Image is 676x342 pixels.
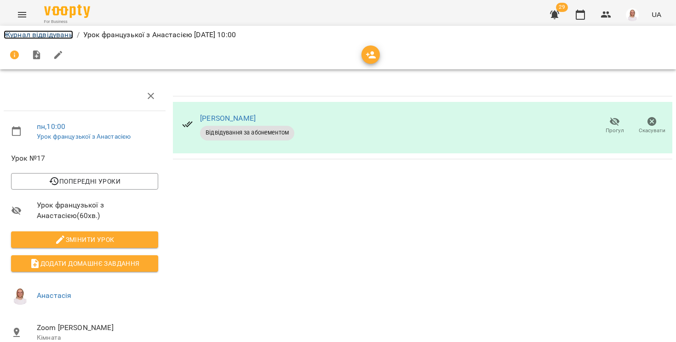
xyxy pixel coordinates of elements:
a: [PERSON_NAME] [200,114,256,123]
span: Урок №17 [11,153,158,164]
button: Попередні уроки [11,173,158,190]
button: Прогул [596,113,633,139]
a: Анастасія [37,291,71,300]
a: пн , 10:00 [37,122,65,131]
button: Menu [11,4,33,26]
li: / [77,29,80,40]
span: Попередні уроки [18,176,151,187]
span: Прогул [606,127,624,135]
span: Урок французької з Анастасією ( 60 хв. ) [37,200,158,221]
img: 7b3448e7bfbed3bd7cdba0ed84700e25.png [11,286,29,305]
span: Zoom [PERSON_NAME] [37,322,158,333]
nav: breadcrumb [4,29,672,40]
img: 7b3448e7bfbed3bd7cdba0ed84700e25.png [626,8,639,21]
span: Змінити урок [18,234,151,245]
span: UA [652,10,661,19]
button: Додати домашнє завдання [11,255,158,272]
a: Урок французької з Анастасією [37,133,131,140]
img: Voopty Logo [44,5,90,18]
span: For Business [44,19,90,25]
span: Скасувати [639,127,665,135]
a: Журнал відвідувань [4,30,73,39]
span: Додати домашнє завдання [18,258,151,269]
button: Скасувати [633,113,670,139]
button: Змінити урок [11,231,158,248]
p: Урок французької з Анастасією [DATE] 10:00 [83,29,236,40]
span: 29 [556,3,568,12]
button: UA [648,6,665,23]
span: Відвідування за абонементом [200,129,294,137]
